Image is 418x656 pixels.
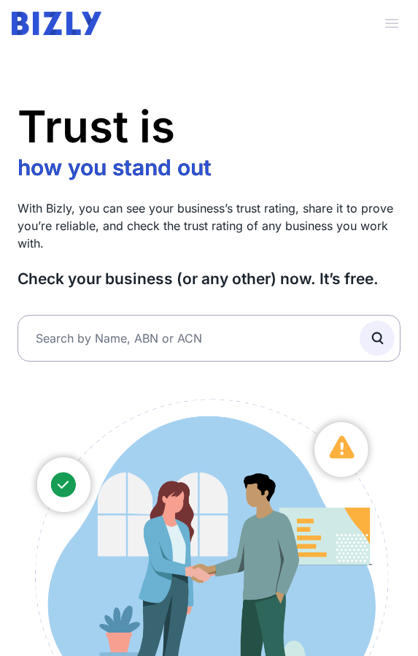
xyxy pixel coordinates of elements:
span: Trust is [18,100,175,153]
input: Search by Name, ABN or ACN [18,315,400,362]
h3: Check your business (or any other) now. It’s free. [18,270,400,289]
li: who you work with [18,181,216,209]
p: With Bizly, you can see your business’s trust rating, share it to prove you’re reliable, and chec... [18,199,400,252]
li: how you stand out [18,154,216,182]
